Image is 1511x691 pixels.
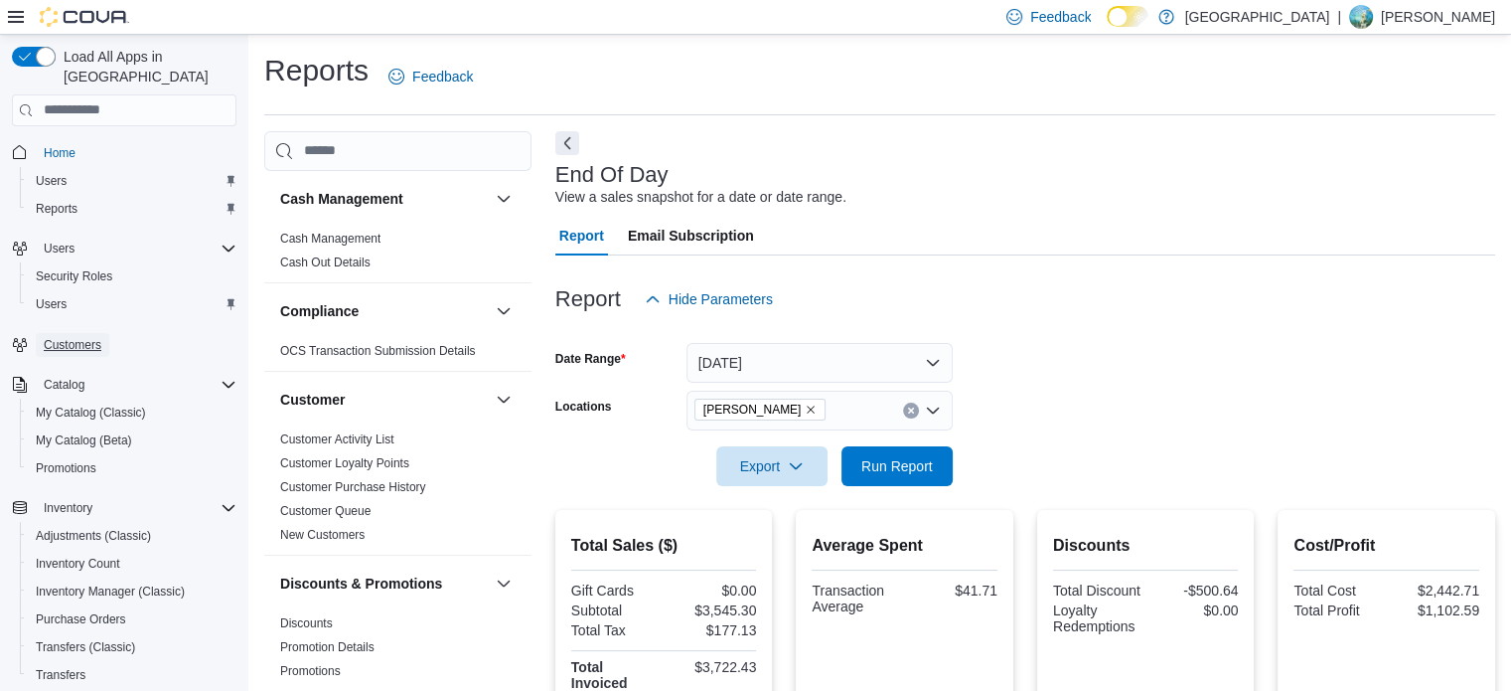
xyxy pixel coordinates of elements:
button: Inventory Count [20,550,244,578]
div: $177.13 [668,622,756,638]
div: Discounts & Promotions [264,611,531,691]
span: Feedback [412,67,473,86]
span: Catalog [44,377,84,393]
span: Transfers (Classic) [36,639,135,655]
span: Hide Parameters [669,289,773,309]
a: Customer Purchase History [280,480,426,494]
div: $2,442.71 [1391,583,1479,599]
span: Promotions [280,663,341,679]
h2: Cost/Profit [1293,534,1479,558]
h3: Cash Management [280,189,403,209]
a: Promotion Details [280,640,375,654]
span: Dark Mode [1107,27,1108,28]
button: Compliance [492,299,516,323]
div: Compliance [264,339,531,371]
a: Cash Management [280,232,380,246]
h3: Customer [280,390,345,410]
button: Customer [280,390,488,410]
button: Customer [492,388,516,412]
span: My Catalog (Classic) [36,405,146,421]
a: Customers [36,333,109,357]
span: Transfers (Classic) [28,635,236,659]
a: Reports [28,197,85,221]
a: Promotions [280,664,341,678]
div: $41.71 [909,583,997,599]
div: $0.00 [668,583,756,599]
p: | [1337,5,1341,29]
span: Inventory Manager (Classic) [28,580,236,604]
div: Subtotal [571,603,660,618]
a: Security Roles [28,264,120,288]
strong: Total Invoiced [571,659,628,691]
button: Home [4,138,244,167]
h2: Discounts [1053,534,1239,558]
button: Inventory [36,496,100,520]
a: Users [28,169,75,193]
span: OCS Transaction Submission Details [280,343,476,359]
div: Natalie Frost [1349,5,1373,29]
button: Discounts & Promotions [492,572,516,596]
span: Home [44,145,76,161]
a: Users [28,292,75,316]
button: Reports [20,195,244,223]
div: Loyalty Redemptions [1053,603,1141,634]
span: Cash Management [280,231,380,247]
div: $1,102.59 [1391,603,1479,618]
a: Customer Queue [280,504,371,518]
button: Inventory [4,494,244,522]
button: Remove Aurora Cannabis from selection in this group [805,404,817,416]
span: Transfers [36,667,85,683]
button: Security Roles [20,262,244,290]
span: Users [36,237,236,260]
button: My Catalog (Classic) [20,399,244,427]
span: Aurora Cannabis [694,399,827,421]
img: Cova [40,7,129,27]
div: -$500.64 [1149,583,1238,599]
div: Total Cost [1293,583,1382,599]
span: Users [44,241,75,257]
a: My Catalog (Beta) [28,429,140,452]
span: Purchase Orders [28,607,236,631]
a: Feedback [380,57,481,96]
div: $3,722.43 [668,659,756,675]
div: Total Tax [571,622,660,638]
a: Promotions [28,456,104,480]
span: Inventory [44,500,92,516]
span: Customer Loyalty Points [280,455,409,471]
span: Load All Apps in [GEOGRAPHIC_DATA] [56,47,236,86]
div: Gift Cards [571,583,660,599]
span: My Catalog (Classic) [28,401,236,425]
button: Users [4,235,244,262]
span: Feedback [1030,7,1091,27]
h2: Average Spent [812,534,997,558]
span: New Customers [280,527,365,543]
a: Cash Out Details [280,256,371,269]
button: Purchase Orders [20,605,244,633]
button: Cash Management [492,187,516,211]
h3: Report [555,287,621,311]
button: Hide Parameters [637,279,781,319]
span: Users [36,296,67,312]
button: Users [20,290,244,318]
span: Customer Activity List [280,432,394,447]
div: Customer [264,428,531,555]
div: View a sales snapshot for a date or date range. [555,187,846,208]
div: $0.00 [1149,603,1238,618]
div: Total Profit [1293,603,1382,618]
span: My Catalog (Beta) [36,432,132,448]
a: OCS Transaction Submission Details [280,344,476,358]
button: Users [36,237,82,260]
a: New Customers [280,528,365,542]
span: Report [559,216,604,256]
h3: End Of Day [555,163,669,187]
label: Locations [555,399,612,415]
button: Adjustments (Classic) [20,522,244,550]
span: Inventory Count [36,556,120,572]
button: Export [716,446,828,486]
h3: Discounts & Promotions [280,574,442,594]
a: Transfers (Classic) [28,635,143,659]
span: Customers [44,337,101,353]
a: Home [36,141,83,165]
button: Discounts & Promotions [280,574,488,594]
span: Customer Queue [280,503,371,519]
